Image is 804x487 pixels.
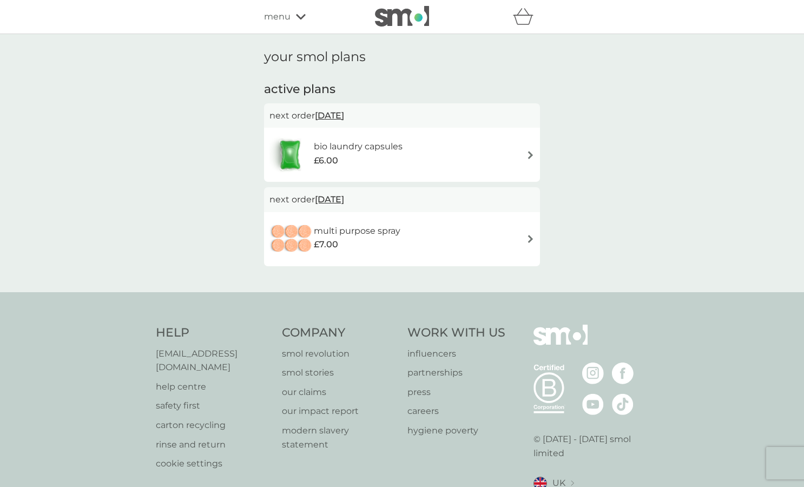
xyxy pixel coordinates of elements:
span: £7.00 [314,238,338,252]
h4: Help [156,325,271,341]
a: smol stories [282,366,397,380]
a: careers [407,404,505,418]
a: cookie settings [156,457,271,471]
img: visit the smol Instagram page [582,363,604,384]
h4: Company [282,325,397,341]
span: menu [264,10,291,24]
img: multi purpose spray [269,220,314,258]
p: next order [269,193,535,207]
img: smol [533,325,588,361]
a: smol revolution [282,347,397,361]
span: [DATE] [315,189,344,210]
a: press [407,385,505,399]
a: safety first [156,399,271,413]
h6: bio laundry capsules [314,140,403,154]
img: visit the smol Youtube page [582,393,604,415]
h2: active plans [264,81,540,98]
img: visit the smol Facebook page [612,363,634,384]
p: © [DATE] - [DATE] smol limited [533,432,649,460]
img: bio laundry capsules [269,136,311,174]
h4: Work With Us [407,325,505,341]
span: [DATE] [315,105,344,126]
h6: multi purpose spray [314,224,400,238]
a: partnerships [407,366,505,380]
div: basket [513,6,540,28]
span: £6.00 [314,154,338,168]
h1: your smol plans [264,49,540,65]
a: our impact report [282,404,397,418]
a: hygiene poverty [407,424,505,438]
a: influencers [407,347,505,361]
a: carton recycling [156,418,271,432]
img: arrow right [526,235,535,243]
a: our claims [282,385,397,399]
img: smol [375,6,429,27]
img: select a new location [571,481,574,486]
img: visit the smol Tiktok page [612,393,634,415]
a: modern slavery statement [282,424,397,451]
a: [EMAIL_ADDRESS][DOMAIN_NAME] [156,347,271,374]
p: next order [269,109,535,123]
a: help centre [156,380,271,394]
img: arrow right [526,151,535,159]
a: rinse and return [156,438,271,452]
